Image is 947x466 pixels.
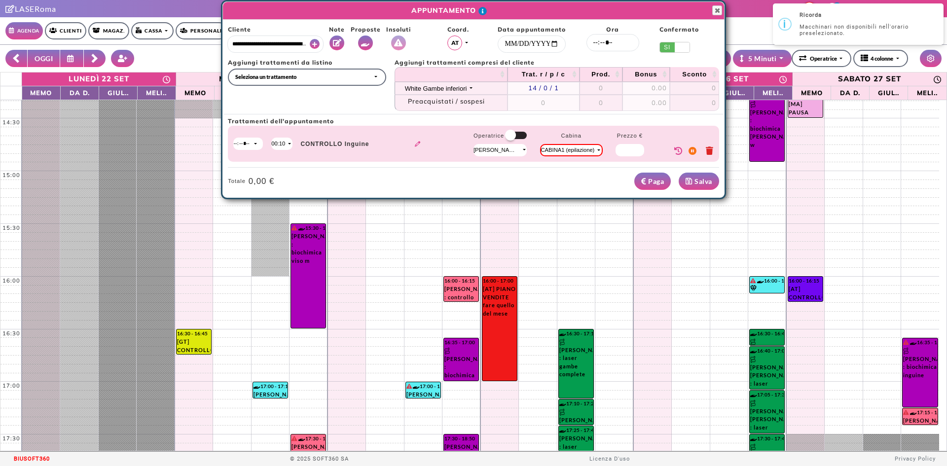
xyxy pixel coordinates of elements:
[834,87,867,98] span: Da D.
[473,132,504,144] label: Operatrice
[405,96,488,107] label: Preacquistati / sospesi
[679,173,719,190] button: Salva
[750,356,757,363] img: PERCORSO
[386,25,411,34] span: Insoluti
[559,408,593,425] div: [PERSON_NAME] : laser inguine completo
[254,391,288,398] div: [PERSON_NAME] : foto - controllo *da remoto* tramite foto
[750,278,756,283] i: Il cliente ha degli insoluti
[0,224,22,232] div: 15:30
[140,87,173,98] span: Meli..
[291,224,325,232] div: 15:30 - 16:30
[219,73,287,85] div: martedì 23 set
[88,22,129,39] a: Magaz.
[750,355,784,389] div: [PERSON_NAME] [PERSON_NAME] : laser cosce
[599,84,603,92] span: 0
[800,12,932,18] h2: Ricorda
[444,435,478,442] div: 17:30 - 18:50
[528,84,559,92] span: 14 / 0 / 1
[444,339,478,346] div: 16:35 - 17:00
[903,340,909,345] i: Il cliente ha degli insoluti
[559,338,593,381] div: [PERSON_NAME] : laser gambe complete
[895,456,936,462] a: Privacy Policy
[25,87,58,98] span: Memo
[228,58,386,67] span: Aggiungi trattamenti da listino
[903,347,937,382] div: [PERSON_NAME] : biochimica inguine
[559,434,593,451] div: [PERSON_NAME] : laser gluteo -w
[789,277,822,285] div: 16:00 - 16:15
[406,384,412,389] i: Il cliente ha degli insoluti
[5,5,15,13] i: Clicca per andare alla pagina di firma
[783,19,786,30] div: i
[177,338,211,354] div: [GT] CONTROLLO MAGAZZINO Inventario (compresi prod. cabina e consumabili) con controllo differenz...
[228,25,324,34] span: Cliente
[833,2,841,10] span: 30
[177,330,211,337] div: 16:30 - 16:45
[176,22,228,39] a: Personale
[718,87,751,98] span: Giul..
[540,144,603,156] button: Cabina non idonea al trattamento. Macchinari non disponibili nell'orario preselezionato.
[0,382,22,390] div: 17:00
[660,42,675,52] span: SI
[291,232,325,268] div: [PERSON_NAME] : biochimica viso m
[586,25,639,34] span: Ora
[795,87,828,98] span: Memo
[541,99,546,107] span: 0
[911,87,944,98] span: Meli..
[217,87,250,98] span: Da D.
[45,22,86,39] a: Clienti
[228,117,719,126] span: Trattamenti dell'appuntamento
[903,409,937,416] div: 17:15 - 17:25
[498,25,566,34] span: Data appuntamento
[228,69,386,86] button: Seleziona un trattamento
[599,99,603,107] span: 0
[406,391,440,398] div: [PERSON_NAME] : foto - controllo *da remoto* tramite foto
[674,147,683,155] i: Crea ricorrenza
[750,391,784,398] div: 17:05 - 17:30
[451,38,459,47] span: AT
[750,444,757,451] img: PERCORSO
[561,132,581,140] label: Cabina
[291,436,297,441] i: Il cliente ha degli insoluti
[291,443,325,460] div: [PERSON_NAME] : controllo viso
[750,399,784,433] div: [PERSON_NAME] [PERSON_NAME] : laser mezze gambe inferiori
[249,177,275,186] h4: 0,00 €
[329,25,345,34] span: Note
[395,67,508,82] th: : activate to sort column ascending
[559,409,566,416] img: PERCORSO
[740,53,776,64] div: 5 Minuti
[444,348,451,355] img: PERCORSO
[102,87,135,98] span: Giul..
[617,132,643,140] label: Prezzo €
[712,5,722,15] button: Close
[750,100,784,152] div: [PERSON_NAME] : biochimica [PERSON_NAME] w
[706,147,714,155] i: Elimina il trattamento
[659,25,699,34] span: Confermato
[22,72,176,86] a: 22 settembre 2025
[750,339,757,346] img: PERCORSO
[228,177,246,185] span: Totale
[395,58,719,67] span: Aggiungi trattamenti compresi del cliente
[903,417,937,425] div: [PERSON_NAME] : controllo ascelle
[444,285,478,301] div: [PERSON_NAME] : controllo viso
[750,435,784,442] div: 17:30 - 17:45
[712,84,716,92] span: 0
[750,338,784,345] div: [PERSON_NAME] [PERSON_NAME] : laser ascelle
[903,339,937,346] div: 16:35 - 17:15
[329,36,344,50] button: Vedi Note
[310,39,320,49] button: Crea nuovo contatto rapido
[750,400,757,407] img: PERCORSO
[508,67,580,82] th: Trat. r / p / c: activate to sort column ascending
[291,225,297,230] i: Il cliente ha degli insoluti
[750,277,784,285] div: 16:00 - 16:10
[230,5,668,16] span: APPUNTAMENTO
[111,50,135,67] button: Crea nuovo contatto rapido
[559,330,593,337] div: 16:30 - 17:10
[351,25,381,34] span: Proposte
[358,36,373,50] button: Vedi Proposte
[622,67,670,82] th: Bonus: activate to sort column ascending
[131,22,174,39] a: Cassa
[750,286,757,292] i: Categoria cliente: Diamante
[757,87,790,98] span: Meli..
[447,25,469,34] span: Coord.
[0,118,22,127] div: 14:30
